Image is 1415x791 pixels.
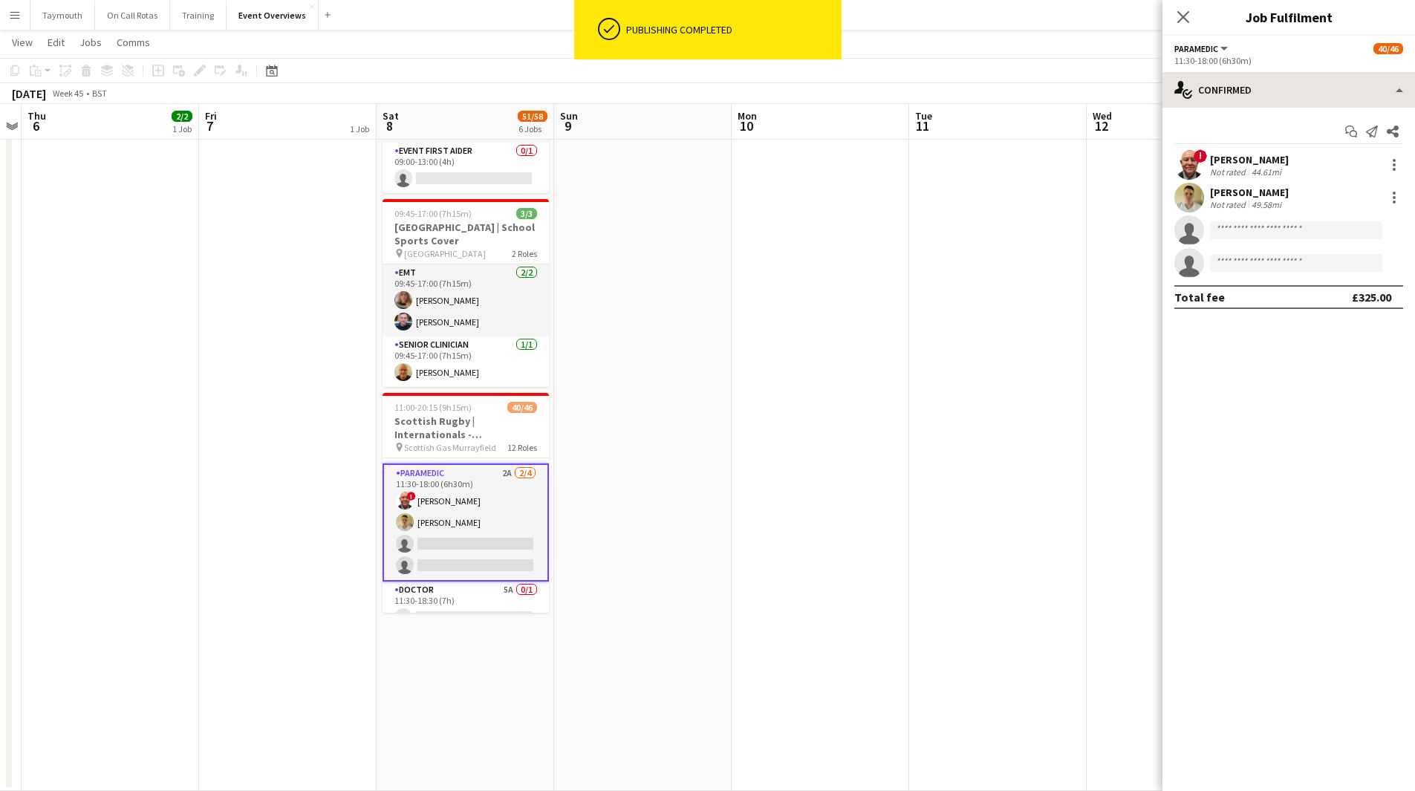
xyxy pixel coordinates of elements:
[1174,43,1218,54] span: Paramedic
[95,1,170,30] button: On Call Rotas
[1174,43,1230,54] button: Paramedic
[6,33,39,52] a: View
[74,33,108,52] a: Jobs
[170,1,227,30] button: Training
[383,221,549,247] h3: [GEOGRAPHIC_DATA] | School Sports Cover
[913,117,932,134] span: 11
[79,36,102,49] span: Jobs
[518,111,547,122] span: 51/58
[111,33,156,52] a: Comms
[1174,290,1225,305] div: Total fee
[516,208,537,219] span: 3/3
[1162,72,1415,108] div: Confirmed
[560,109,578,123] span: Sun
[205,109,217,123] span: Fri
[92,88,107,99] div: BST
[203,117,217,134] span: 7
[350,123,369,134] div: 1 Job
[1249,166,1284,178] div: 44.61mi
[383,463,549,582] app-card-role: Paramedic2A2/411:30-18:00 (6h30m)![PERSON_NAME][PERSON_NAME]
[1352,290,1391,305] div: £325.00
[1194,149,1207,163] span: !
[735,117,757,134] span: 10
[1174,55,1403,66] div: 11:30-18:00 (6h30m)
[383,143,549,193] app-card-role: Event First Aider0/109:00-13:00 (4h)
[404,442,496,453] span: Scottish Gas Murrayfield
[117,36,150,49] span: Comms
[626,23,836,36] div: Publishing completed
[12,86,46,101] div: [DATE]
[42,33,71,52] a: Edit
[1210,166,1249,178] div: Not rated
[12,36,33,49] span: View
[518,123,547,134] div: 6 Jobs
[1210,199,1249,210] div: Not rated
[383,582,549,632] app-card-role: Doctor5A0/111:30-18:30 (7h)
[507,402,537,413] span: 40/46
[1210,186,1289,199] div: [PERSON_NAME]
[49,88,86,99] span: Week 45
[1093,109,1112,123] span: Wed
[394,208,472,219] span: 09:45-17:00 (7h15m)
[25,117,46,134] span: 6
[404,248,486,259] span: [GEOGRAPHIC_DATA]
[27,109,46,123] span: Thu
[1249,199,1284,210] div: 49.58mi
[915,109,932,123] span: Tue
[380,117,399,134] span: 8
[394,402,472,413] span: 11:00-20:15 (9h15m)
[383,109,399,123] span: Sat
[1162,7,1415,27] h3: Job Fulfilment
[558,117,578,134] span: 9
[1373,43,1403,54] span: 40/46
[383,199,549,387] app-job-card: 09:45-17:00 (7h15m)3/3[GEOGRAPHIC_DATA] | School Sports Cover [GEOGRAPHIC_DATA]2 RolesEMT2/209:45...
[48,36,65,49] span: Edit
[1210,153,1289,166] div: [PERSON_NAME]
[383,414,549,441] h3: Scottish Rugby | Internationals - [GEOGRAPHIC_DATA] v [GEOGRAPHIC_DATA]
[407,492,416,501] span: !
[507,442,537,453] span: 12 Roles
[172,123,192,134] div: 1 Job
[383,264,549,336] app-card-role: EMT2/209:45-17:00 (7h15m)[PERSON_NAME][PERSON_NAME]
[172,111,192,122] span: 2/2
[227,1,319,30] button: Event Overviews
[383,393,549,613] app-job-card: 11:00-20:15 (9h15m)40/46Scottish Rugby | Internationals - [GEOGRAPHIC_DATA] v [GEOGRAPHIC_DATA] S...
[512,248,537,259] span: 2 Roles
[383,336,549,387] app-card-role: Senior Clinician1/109:45-17:00 (7h15m)[PERSON_NAME]
[738,109,757,123] span: Mon
[30,1,95,30] button: Taymouth
[1090,117,1112,134] span: 12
